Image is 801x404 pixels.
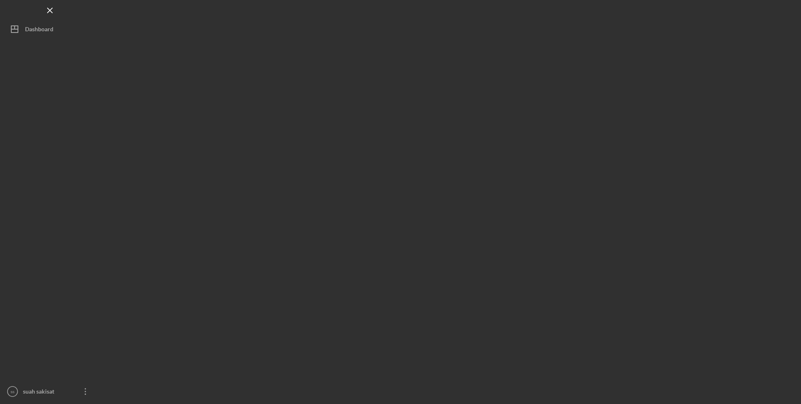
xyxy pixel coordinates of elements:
[25,21,53,40] div: Dashboard
[21,383,75,402] div: suah sakisat
[10,389,15,394] text: ss
[4,21,96,38] button: Dashboard
[4,383,96,400] button: sssuah sakisat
